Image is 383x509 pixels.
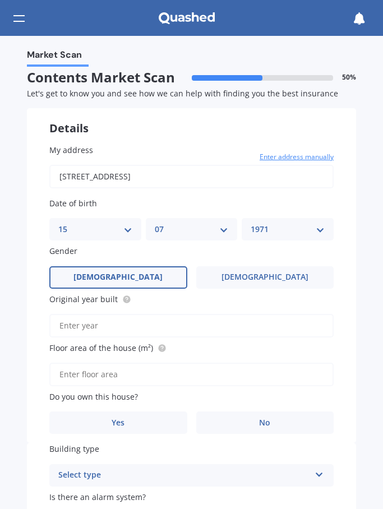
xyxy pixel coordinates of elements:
span: Do you own this house? [49,391,138,402]
input: Enter year [49,314,334,337]
span: Yes [112,418,124,428]
span: Date of birth [49,198,97,209]
span: My address [49,145,93,155]
span: [DEMOGRAPHIC_DATA] [73,272,163,282]
span: Market Scan [27,49,82,64]
span: Building type [49,444,99,455]
span: No [259,418,270,428]
span: Original year built [49,294,118,304]
span: [DEMOGRAPHIC_DATA] [222,272,308,282]
input: Enter floor area [49,363,334,386]
span: Contents Market Scan [27,70,192,86]
span: Let's get to know you and see how we can help with finding you the best insurance [27,88,338,99]
input: Enter address [49,165,334,188]
span: Is there an alarm system? [49,492,146,502]
div: Select type [58,469,310,482]
span: Floor area of the house (m²) [49,343,153,353]
span: 50 % [342,73,356,81]
div: Details [27,108,356,135]
span: Gender [49,246,77,257]
span: Enter address manually [260,151,334,163]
